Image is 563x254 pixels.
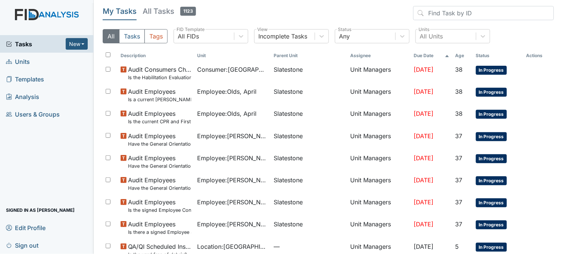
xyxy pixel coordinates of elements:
span: Employee : [PERSON_NAME] [197,131,268,140]
span: — [274,242,344,251]
span: Audit Employees Is a current MANDT Training certificate found in the file (1 year)? [128,87,191,103]
span: Audit Consumers Charts Is the Habilitation Evaluation current (no more than one year old)? [128,65,191,81]
span: Employee : Olds, April [197,109,256,118]
button: Tasks [119,29,145,43]
span: [DATE] [414,88,434,95]
span: Employee : Olds, April [197,87,256,96]
h5: My Tasks [103,6,137,16]
span: [DATE] [414,132,434,140]
span: Slatestone [274,176,303,185]
span: Employee : [PERSON_NAME] [197,198,268,207]
span: 5 [455,243,459,250]
td: Unit Managers [347,62,411,84]
span: Audit Employees Have the General Orientation and ICF Orientation forms been completed? [128,131,191,148]
span: [DATE] [414,176,434,184]
span: Employee : [PERSON_NAME] [197,154,268,162]
span: [DATE] [414,220,434,228]
span: [DATE] [414,198,434,206]
th: Actions [523,49,554,62]
button: Tags [144,29,168,43]
span: 37 [455,176,463,184]
span: In Progress [476,132,507,141]
span: 38 [455,88,463,95]
td: Unit Managers [347,106,411,128]
div: Incomplete Tasks [258,32,307,41]
span: In Progress [476,176,507,185]
span: In Progress [476,198,507,207]
span: Signed in as [PERSON_NAME] [6,204,75,216]
span: Slatestone [274,131,303,140]
span: Slatestone [274,198,303,207]
span: 1123 [180,7,196,16]
th: Toggle SortBy [452,49,473,62]
div: All Units [420,32,443,41]
span: 37 [455,132,463,140]
span: Audit Employees Is there a signed Employee Job Description in the file for the employee's current... [128,220,191,236]
th: Toggle SortBy [271,49,347,62]
span: Slatestone [274,220,303,229]
span: Edit Profile [6,222,46,233]
span: Audit Employees Have the General Orientation and ICF Orientation forms been completed? [128,154,191,170]
span: In Progress [476,220,507,229]
span: Templates [6,73,44,85]
span: In Progress [476,154,507,163]
span: In Progress [476,110,507,119]
span: Audit Employees Is the current CPR and First Aid Training Certificate found in the file(2 years)? [128,109,191,125]
small: Have the General Orientation and ICF Orientation forms been completed? [128,185,191,192]
span: In Progress [476,88,507,97]
span: Employee : [PERSON_NAME] [197,176,268,185]
span: Sign out [6,239,38,251]
th: Assignee [347,49,411,62]
span: Audit Employees Is the signed Employee Confidentiality Agreement in the file (HIPPA)? [128,198,191,214]
th: Toggle SortBy [194,49,271,62]
span: [DATE] [414,66,434,73]
td: Unit Managers [347,128,411,151]
div: Type filter [103,29,168,43]
button: New [66,38,88,50]
small: Is the Habilitation Evaluation current (no more than one year old)? [128,74,191,81]
span: [DATE] [414,110,434,117]
span: [DATE] [414,243,434,250]
span: Users & Groups [6,108,60,120]
span: 38 [455,110,463,117]
a: Tasks [6,40,66,49]
td: Unit Managers [347,151,411,173]
span: 38 [455,66,463,73]
span: 37 [455,198,463,206]
span: Slatestone [274,87,303,96]
span: In Progress [476,243,507,252]
small: Is the current CPR and First Aid Training Certificate found in the file(2 years)? [128,118,191,125]
small: Have the General Orientation and ICF Orientation forms been completed? [128,162,191,170]
div: All FIDs [178,32,199,41]
span: In Progress [476,66,507,75]
th: Toggle SortBy [473,49,523,62]
th: Toggle SortBy [118,49,194,62]
small: Is a current [PERSON_NAME] Training certificate found in the file (1 year)? [128,96,191,103]
span: Analysis [6,91,39,102]
span: Units [6,56,30,67]
input: Toggle All Rows Selected [106,52,111,57]
button: All [103,29,119,43]
td: Unit Managers [347,217,411,239]
h5: All Tasks [143,6,196,16]
td: Unit Managers [347,84,411,106]
th: Toggle SortBy [411,49,452,62]
span: [DATE] [414,154,434,162]
td: Unit Managers [347,195,411,217]
span: Employee : [PERSON_NAME] [197,220,268,229]
small: Have the General Orientation and ICF Orientation forms been completed? [128,140,191,148]
input: Find Task by ID [413,6,554,20]
span: Consumer : [GEOGRAPHIC_DATA], [GEOGRAPHIC_DATA] [197,65,268,74]
span: Audit Employees Have the General Orientation and ICF Orientation forms been completed? [128,176,191,192]
span: Slatestone [274,154,303,162]
td: Unit Managers [347,173,411,195]
div: Any [339,32,350,41]
span: 37 [455,220,463,228]
span: Slatestone [274,109,303,118]
small: Is there a signed Employee Job Description in the file for the employee's current position? [128,229,191,236]
span: 37 [455,154,463,162]
small: Is the signed Employee Confidentiality Agreement in the file (HIPPA)? [128,207,191,214]
span: Slatestone [274,65,303,74]
span: Location : [GEOGRAPHIC_DATA] [197,242,268,251]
